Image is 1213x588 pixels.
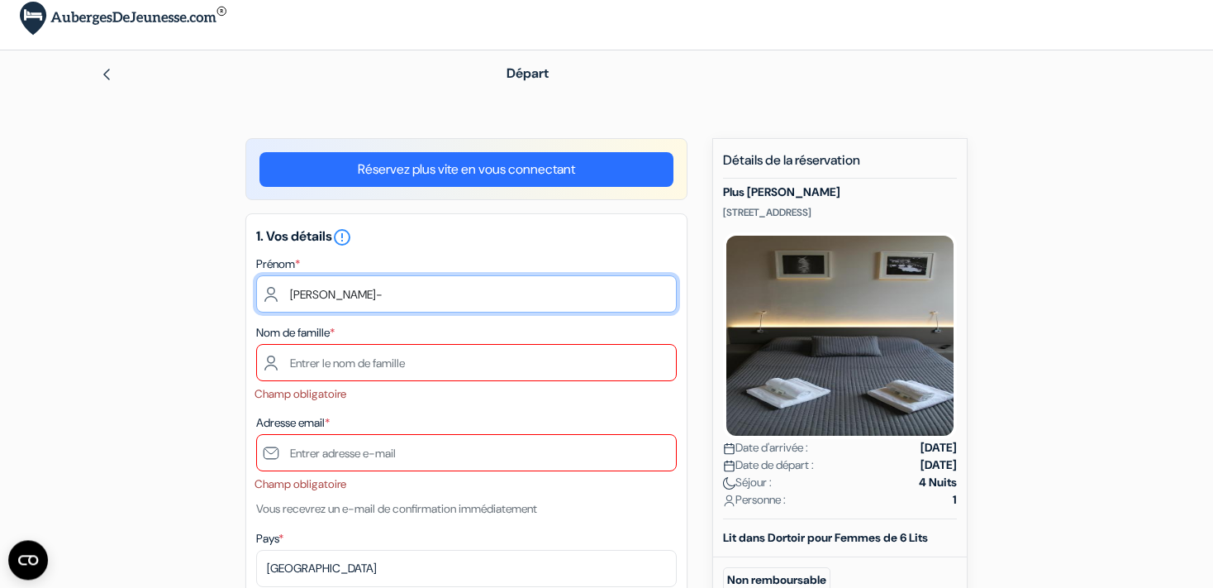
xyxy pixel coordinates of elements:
a: Réservez plus vite en vous connectant [259,152,673,187]
small: Vous recevrez un e-mail de confirmation immédiatement [256,501,537,516]
a: error_outline [332,227,352,245]
span: Date d'arrivée : [723,439,808,457]
li: Champ obligatoire [254,476,677,493]
img: calendar.svg [723,442,735,455]
strong: 1 [953,491,957,509]
img: moon.svg [723,477,735,490]
label: Pays [256,530,283,547]
input: Entrer adresse e-mail [256,434,677,471]
img: AubergesDeJeunesse.com [20,2,226,36]
b: Lit dans Dortoir pour Femmes de 6 Lits [723,530,928,545]
h5: Détails de la réservation [723,152,957,179]
li: Champ obligatoire [254,386,677,403]
label: Prénom [256,256,300,273]
i: error_outline [332,227,352,247]
span: Séjour : [723,474,772,491]
img: calendar.svg [723,460,735,472]
strong: [DATE] [920,439,957,457]
p: [STREET_ADDRESS] [723,206,957,219]
img: user_icon.svg [723,495,735,507]
img: left_arrow.svg [100,68,113,81]
label: Adresse email [256,414,330,432]
button: Ouvrir le widget CMP [8,540,48,580]
span: Personne : [723,491,786,509]
input: Entrer le nom de famille [256,344,677,381]
span: Date de départ : [723,457,814,474]
h5: 1. Vos détails [256,227,677,247]
label: Nom de famille [256,324,335,342]
span: Départ [507,65,549,82]
strong: [DATE] [920,457,957,474]
strong: 4 Nuits [919,474,957,491]
input: Entrez votre prénom [256,275,677,313]
h5: Plus [PERSON_NAME] [723,185,957,199]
